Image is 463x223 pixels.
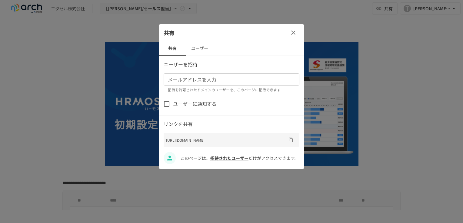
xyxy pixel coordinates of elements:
div: 共有 [159,24,304,41]
p: [URL][DOMAIN_NAME] [166,137,286,143]
a: 招待されたユーザー [210,155,248,161]
p: リンクを共有 [164,120,299,128]
button: URLをコピー [286,135,296,145]
button: ユーザー [186,41,213,56]
p: このページは、 だけがアクセスできます。 [181,155,299,161]
button: 共有 [159,41,186,56]
p: 招待を許可されたドメインのユーザーを、このページに招待できます [168,87,295,93]
p: ユーザーを招待 [164,61,299,69]
span: ユーザーに通知する [173,100,217,108]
